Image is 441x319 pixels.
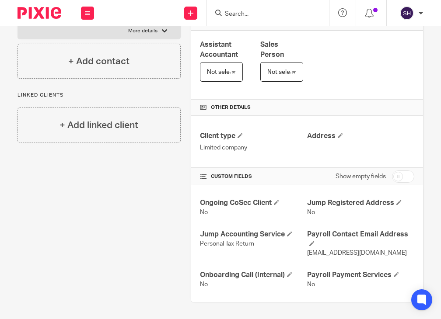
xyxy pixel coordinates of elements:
p: Linked clients [17,92,181,99]
img: svg%3E [400,6,414,20]
span: No [200,209,208,215]
img: Pixie [17,7,61,19]
span: No [200,281,208,288]
h4: CUSTOM FIELDS [200,173,307,180]
span: Other details [211,104,251,111]
h4: + Add linked client [59,118,138,132]
h4: Jump Accounting Service [200,230,307,239]
label: Show empty fields [336,172,386,181]
h4: Client type [200,132,307,141]
span: Assistant Accountant [200,41,238,58]
span: Not selected [207,69,242,75]
h4: Onboarding Call (Internal) [200,270,307,280]
input: Search [224,10,303,18]
h4: Jump Registered Address [307,198,414,208]
span: Not selected [267,69,303,75]
span: No [307,209,315,215]
span: Personal Tax Return [200,241,254,247]
h4: Payroll Contact Email Address [307,230,414,249]
h4: Address [307,132,414,141]
span: [EMAIL_ADDRESS][DOMAIN_NAME] [307,250,407,256]
p: More details [128,28,157,35]
h4: Payroll Payment Services [307,270,414,280]
h4: Ongoing CoSec Client [200,198,307,208]
span: No [307,281,315,288]
p: Limited company [200,143,307,152]
h4: + Add contact [68,55,129,68]
span: Sales Person [260,41,284,58]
